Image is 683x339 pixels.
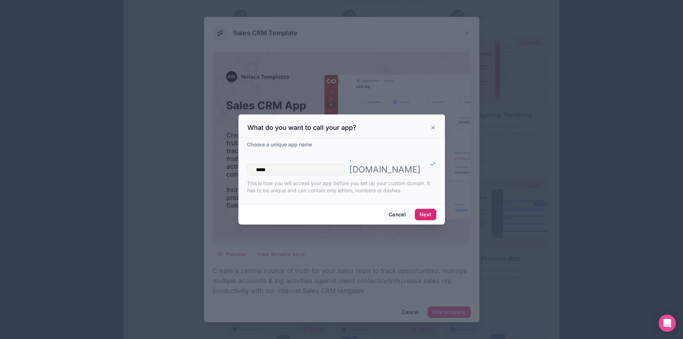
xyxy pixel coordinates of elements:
h3: What do you want to call your app? [247,123,356,132]
label: Choose a unique app name [247,141,312,148]
div: Open Intercom Messenger [659,315,676,332]
button: Cancel [384,209,411,220]
button: Next [415,209,436,220]
p: This is how you will access your app before you set up your custom domain. It has to be unique an... [247,180,436,194]
p: . [DOMAIN_NAME] [349,152,421,175]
